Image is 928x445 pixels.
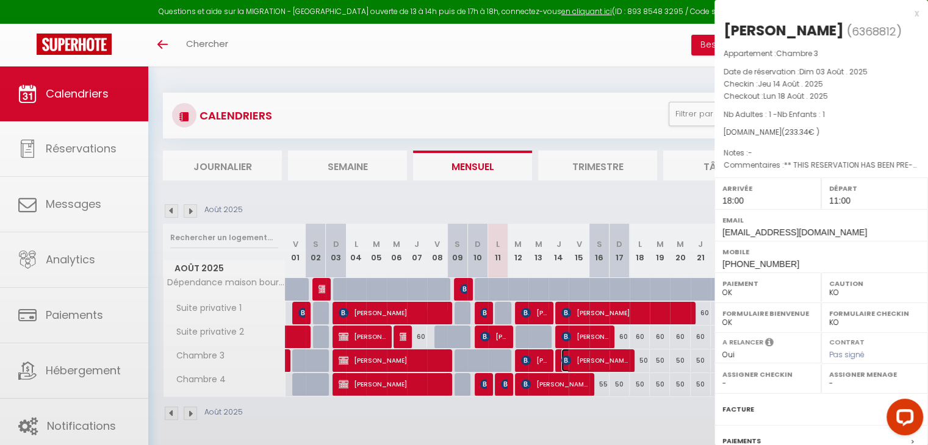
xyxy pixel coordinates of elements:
div: x [714,6,919,21]
span: Nb Enfants : 1 [777,109,825,119]
label: A relancer [722,337,763,347]
p: Checkout : [724,90,919,102]
div: [DOMAIN_NAME] [724,127,919,138]
span: 18:00 [722,196,744,205]
span: Dim 03 Août . 2025 [799,66,868,77]
label: Email [722,214,920,226]
span: 233.34 [785,127,808,137]
i: Sélectionner OUI si vous souhaiter envoyer les séquences de messages post-checkout [765,337,774,351]
span: 11:00 [829,196,851,205]
div: [PERSON_NAME] [724,21,844,40]
span: Chambre 3 [776,48,818,59]
p: Date de réservation : [724,66,919,78]
span: ( ) [847,23,902,40]
span: - [748,148,752,158]
label: Caution [829,277,920,290]
span: Lun 18 Août . 2025 [763,91,828,101]
label: Assigner Menage [829,368,920,380]
label: Mobile [722,246,920,258]
label: Arrivée [722,182,813,194]
span: [EMAIL_ADDRESS][DOMAIN_NAME] [722,227,867,237]
p: Appartement : [724,48,919,60]
label: Formulaire Checkin [829,307,920,319]
label: Facture [722,403,754,416]
iframe: LiveChat chat widget [877,394,928,445]
label: Contrat [829,337,865,345]
span: Pas signé [829,349,865,360]
p: Checkin : [724,78,919,90]
span: [PHONE_NUMBER] [722,259,799,269]
p: Commentaires : [724,159,919,171]
label: Paiement [722,277,813,290]
p: Notes : [724,147,919,159]
span: Jeu 14 Août . 2025 [758,79,823,89]
span: ( € ) [782,127,819,137]
label: Départ [829,182,920,194]
label: Formulaire Bienvenue [722,307,813,319]
span: 6368812 [852,24,896,39]
span: Nb Adultes : 1 - [724,109,825,119]
label: Assigner Checkin [722,368,813,380]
